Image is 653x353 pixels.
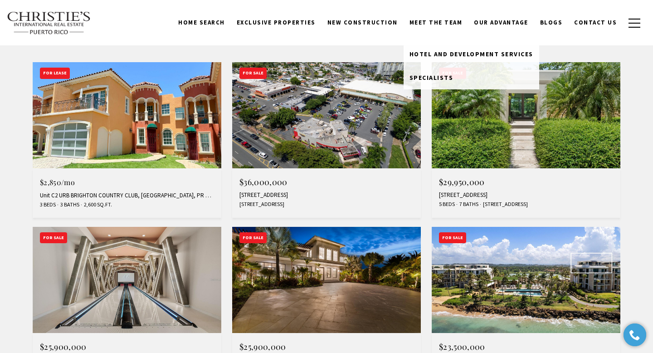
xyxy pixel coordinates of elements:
[574,19,617,26] span: Contact Us
[404,66,539,89] a: Specialists
[232,62,421,218] a: For Sale For Sale $36,000,000 [STREET_ADDRESS] [STREET_ADDRESS]
[327,19,398,26] span: New Construction
[481,201,528,208] span: [STREET_ADDRESS]
[474,19,528,26] span: Our Advantage
[534,14,569,31] a: Blogs
[439,176,485,187] span: $29,950,000
[439,191,613,199] div: [STREET_ADDRESS]
[468,14,534,31] a: Our Advantage
[237,19,316,26] span: Exclusive Properties
[40,68,70,79] div: For Lease
[568,14,623,31] a: Contact Us
[33,62,221,168] img: For Lease
[432,227,620,333] img: For Sale
[231,14,322,31] a: Exclusive Properties
[239,176,288,187] span: $36,000,000
[439,341,485,352] span: $23,500,000
[232,62,421,168] img: For Sale
[172,14,231,31] a: Home Search
[239,341,286,352] span: $25,900,000
[40,192,214,199] div: Unit C2 URB BRIGHTON COUNTRY CLUB, [GEOGRAPHIC_DATA], PR 00646
[322,14,404,31] a: New Construction
[409,50,533,58] span: Hotel and Development Services
[404,42,539,66] a: Hotel and Development Services
[40,341,87,352] span: $25,900,000
[239,232,267,244] div: For Sale
[82,201,112,209] span: 2,600 Sq.Ft.
[432,62,620,218] a: For Sale For Sale $29,950,000 [STREET_ADDRESS] 5 Beds 7 Baths [STREET_ADDRESS]
[404,14,468,31] a: Meet the Team
[540,19,563,26] span: Blogs
[623,10,646,36] button: button
[33,227,221,333] img: For Sale
[33,62,221,218] a: For Lease For Lease $2,850/mo Unit C2 URB BRIGHTON COUNTRY CLUB, [GEOGRAPHIC_DATA], PR 00646 3 Be...
[232,227,421,333] img: For Sale
[439,201,455,208] span: 5 Beds
[432,62,620,168] img: For Sale
[457,201,478,208] span: 7 Baths
[40,232,67,244] div: For Sale
[40,177,75,187] span: $2,850/mo
[239,68,267,79] div: For Sale
[7,11,91,35] img: Christie's International Real Estate text transparent background
[40,201,56,209] span: 3 Beds
[439,232,466,244] div: For Sale
[58,201,79,209] span: 3 Baths
[239,191,414,199] div: [STREET_ADDRESS]
[239,201,284,208] span: [STREET_ADDRESS]
[409,74,453,82] span: Specialists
